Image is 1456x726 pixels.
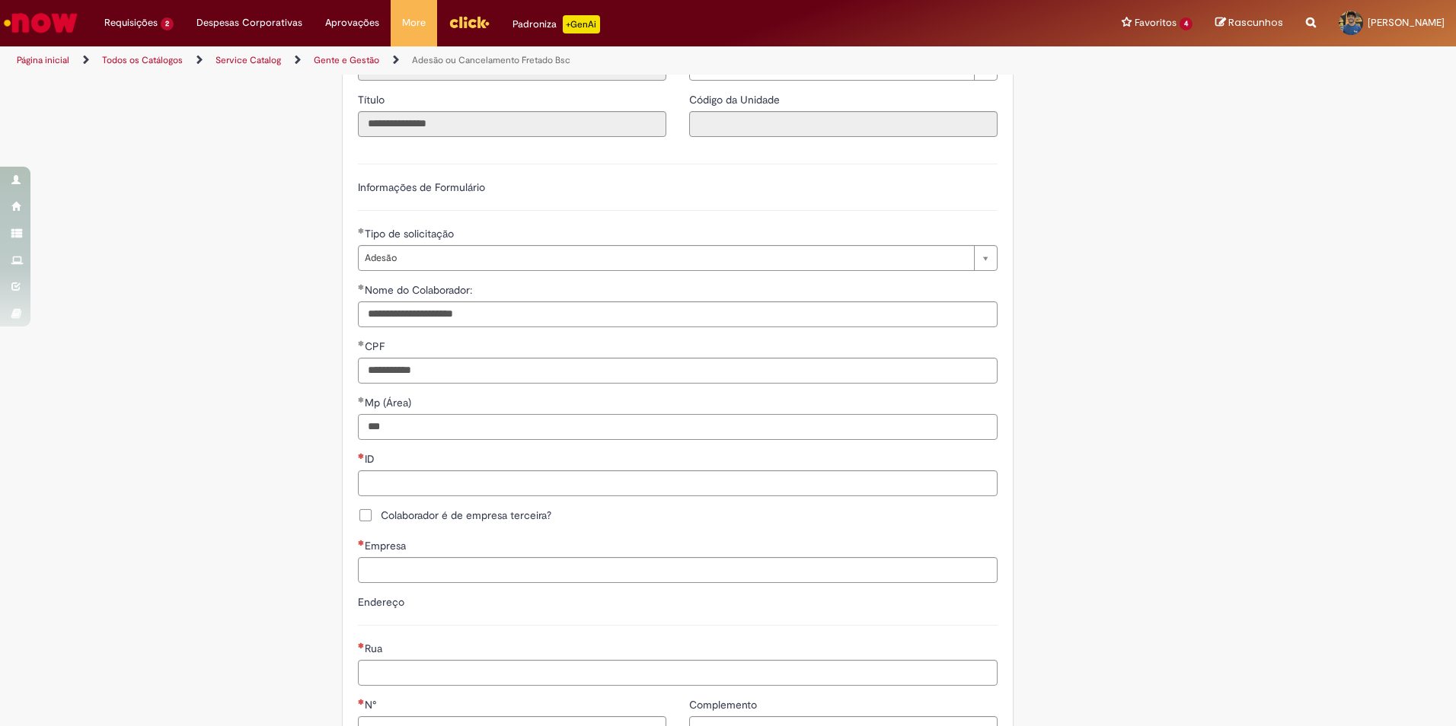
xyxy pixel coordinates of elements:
[365,227,457,240] span: Tipo de solicitação
[358,301,998,327] input: Nome do Colaborador:
[365,698,379,712] span: N°
[365,283,475,297] span: Nome do Colaborador:
[449,11,490,33] img: click_logo_yellow_360x200.png
[17,54,69,66] a: Página inicial
[689,698,760,712] span: Complemento
[358,396,365,403] span: Obrigatório Preenchido
[2,8,80,38] img: ServiceNow
[365,339,388,353] span: CPF
[365,246,966,270] span: Adesão
[365,642,385,655] span: Rua
[102,54,183,66] a: Todos os Catálogos
[358,470,998,496] input: ID
[358,92,388,107] label: Somente leitura - Título
[412,54,570,66] a: Adesão ou Cancelamento Fretado Bsc
[11,46,959,75] ul: Trilhas de página
[358,180,485,194] label: Informações de Formulário
[1215,16,1283,30] a: Rascunhos
[358,93,388,107] span: Somente leitura - Título
[358,453,365,459] span: Necessários
[358,414,998,440] input: Mp (Área)
[1368,16,1445,29] span: [PERSON_NAME]
[358,595,404,609] label: Endereço
[689,93,783,107] span: Somente leitura - Código da Unidade
[314,54,379,66] a: Gente e Gestão
[358,340,365,346] span: Obrigatório Preenchido
[358,660,998,686] input: Rua
[358,642,365,648] span: Necessários
[358,557,998,583] input: Empresa
[365,452,378,466] span: ID
[104,15,158,30] span: Requisições
[358,111,666,137] input: Título
[196,15,302,30] span: Despesas Corporativas
[1228,15,1283,30] span: Rascunhos
[365,396,414,409] span: Mp (Área)
[1135,15,1177,30] span: Favoritos
[358,699,365,705] span: Necessários
[563,15,600,33] p: +GenAi
[689,92,783,107] label: Somente leitura - Código da Unidade
[689,111,998,137] input: Código da Unidade
[216,54,281,66] a: Service Catalog
[358,358,998,384] input: CPF
[161,18,174,30] span: 2
[358,540,365,546] span: Necessários
[402,15,426,30] span: More
[1180,18,1193,30] span: 4
[358,284,365,290] span: Obrigatório Preenchido
[365,539,409,552] span: Empresa
[325,15,379,30] span: Aprovações
[381,508,551,523] span: Colaborador é de empresa terceira?
[512,15,600,33] div: Padroniza
[358,228,365,234] span: Obrigatório Preenchido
